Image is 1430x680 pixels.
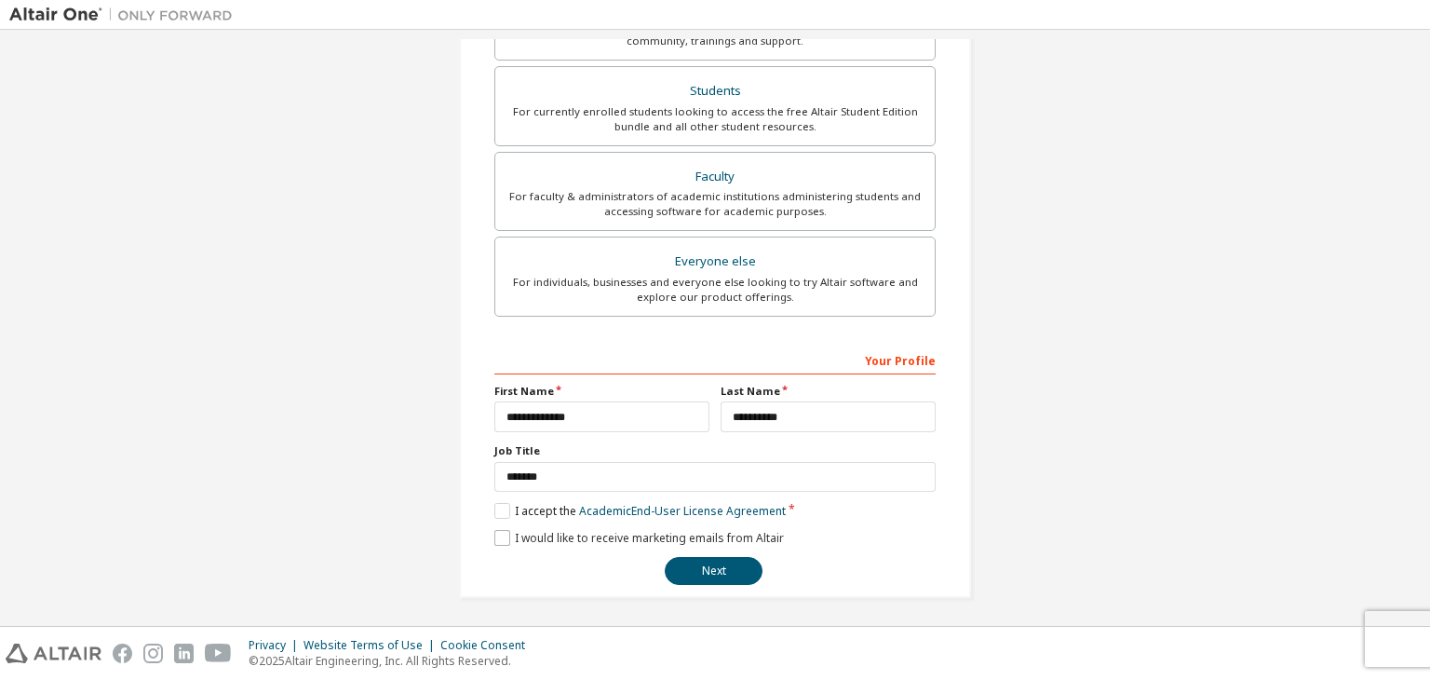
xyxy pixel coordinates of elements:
div: For currently enrolled students looking to access the free Altair Student Edition bundle and all ... [506,104,924,134]
label: First Name [494,384,709,399]
button: Next [665,557,762,585]
img: facebook.svg [113,644,132,663]
img: altair_logo.svg [6,644,101,663]
label: I accept the [494,503,786,519]
div: Students [506,78,924,104]
div: For individuals, businesses and everyone else looking to try Altair software and explore our prod... [506,275,924,305]
label: Job Title [494,443,936,458]
img: youtube.svg [205,644,232,663]
label: Last Name [721,384,936,399]
label: I would like to receive marketing emails from Altair [494,530,784,546]
div: Faculty [506,164,924,190]
div: Website Terms of Use [304,638,440,653]
div: Cookie Consent [440,638,536,653]
img: instagram.svg [143,644,163,663]
div: Privacy [249,638,304,653]
div: Everyone else [506,249,924,275]
p: © 2025 Altair Engineering, Inc. All Rights Reserved. [249,653,536,669]
div: For faculty & administrators of academic institutions administering students and accessing softwa... [506,189,924,219]
div: Your Profile [494,345,936,374]
a: Academic End-User License Agreement [579,503,786,519]
img: Altair One [9,6,242,24]
img: linkedin.svg [174,644,194,663]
